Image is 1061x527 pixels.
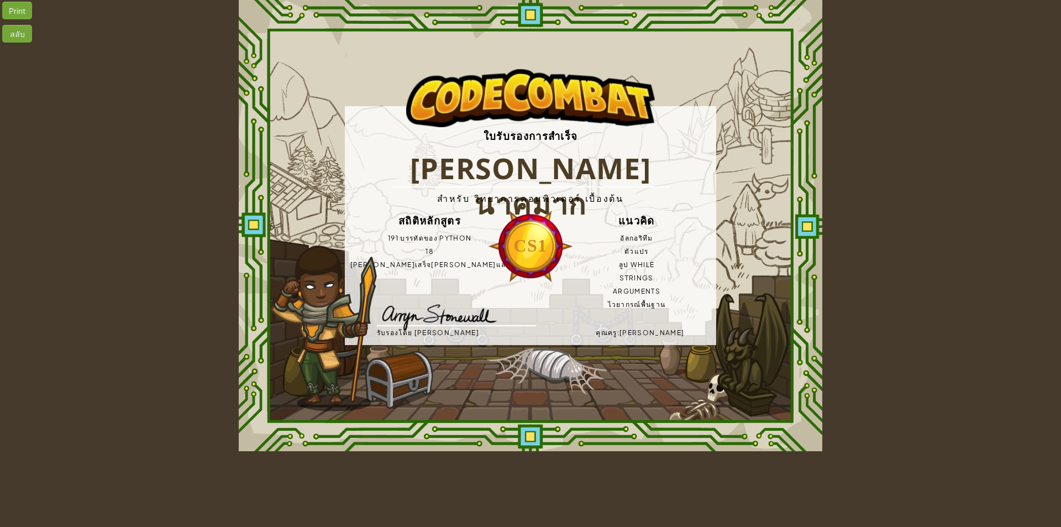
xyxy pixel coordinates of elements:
li: อัลกอริทึม [557,232,716,245]
li: Arguments [557,285,716,298]
h3: สถิติหลักสูตร [350,210,510,232]
span: 191 [388,234,398,242]
span: คุณครู [596,328,617,337]
div: สลับ [2,25,32,43]
img: medallion-cs1.png [488,210,573,283]
img: signature-raider.png [366,300,514,340]
h3: CS1 [488,231,573,260]
span: Python [439,234,471,242]
span: วิทยาการคอมพิวเตอร์ เบื้องต้น [474,192,624,205]
span: 18 [426,247,434,255]
span: : [617,328,619,337]
h3: แนวคิด [557,210,716,232]
img: pose-raider.png [271,246,377,411]
h1: [PERSON_NAME] นาคมาก [390,150,671,187]
li: ตัวแปร [557,245,716,258]
span: บรรทัดของ [400,234,438,242]
span: [PERSON_NAME] [619,328,684,337]
li: Strings [557,272,716,285]
img: logo.png [406,69,655,128]
li: ลูป While [557,258,716,272]
h3: ใบรับรองการสำเร็จ [345,121,716,150]
span: สำหรับ [437,192,470,205]
span: [PERSON_NAME]เสร็จ[PERSON_NAME]แล้ว [350,260,511,269]
li: ไวยากรณ์พื้นฐาน [557,298,716,311]
div: Print [2,2,32,19]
